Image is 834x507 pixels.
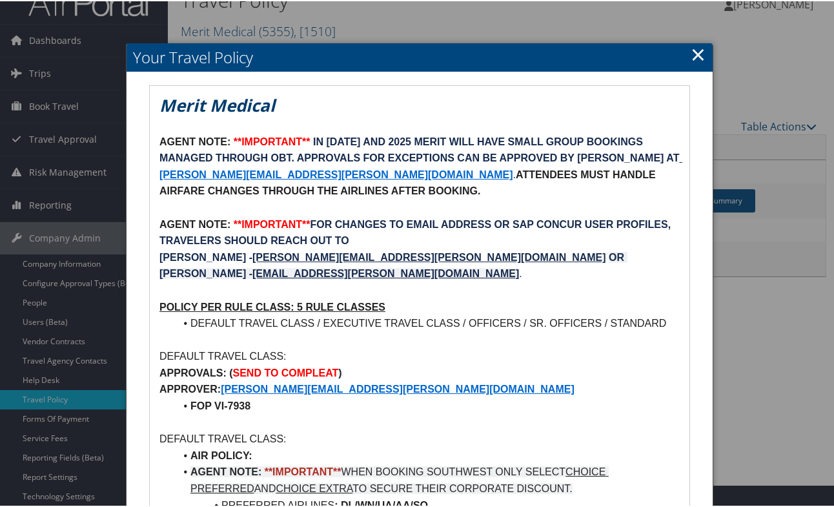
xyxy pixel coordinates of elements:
span: WHEN BOOKING SOUTHWEST ONLY SELECT [341,465,565,476]
p: . [159,132,680,198]
em: Merit Medical [159,92,275,116]
strong: AGENT NOTE: [190,465,261,476]
strong: AGENT NOTE: [159,218,230,229]
strong: IN [DATE] AND 2025 MERIT WILL HAVE SMALL GROUP BOOKINGS MANAGED THROUGH OBT. APPROVALS FOR EXCEPT... [159,135,679,163]
strong: FOR CHANGES TO EMAIL ADDRESS OR SAP CONCUR USER PROFILES, TRAVELERS SHOULD REACH OUT TO [159,218,674,245]
a: Close [691,40,706,66]
strong: AIR POLICY: [190,449,252,460]
a: [PERSON_NAME][EMAIL_ADDRESS][PERSON_NAME][DOMAIN_NAME] [252,251,606,262]
strong: AGENT NOTE: [159,135,230,146]
strong: [PERSON_NAME] - [159,251,252,262]
p: DEFAULT TRAVEL CLASS: [159,347,680,364]
strong: ( [229,366,232,377]
strong: ) [338,366,341,377]
a: [PERSON_NAME][EMAIL_ADDRESS][PERSON_NAME][DOMAIN_NAME] [221,382,575,393]
strong: APPROVER: [159,382,221,393]
a: [PERSON_NAME][EMAIL_ADDRESS][PERSON_NAME][DOMAIN_NAME] [159,168,513,179]
p: DEFAULT TRAVEL CLASS: [159,429,680,446]
p: . [159,248,680,281]
u: CHOICE EXTRA [276,482,352,493]
li: DEFAULT TRAVEL CLASS / EXECUTIVE TRAVEL CLASS / OFFICERS / SR. OFFICERS / STANDARD [175,314,680,331]
u: POLICY PER RULE CLASS: 5 RULE CLASSES [159,300,385,311]
span: TO SECURE THEIR CORPORATE DISCOUNT. [352,482,572,493]
h2: Your Travel Policy [127,42,713,70]
strong: FOP VI-7938 [190,399,250,410]
strong: APPROVALS: [159,366,227,377]
strong: SEND TO COMPLEAT [233,366,339,377]
span: AND [254,482,276,493]
a: [EMAIL_ADDRESS][PERSON_NAME][DOMAIN_NAME] [252,267,519,278]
